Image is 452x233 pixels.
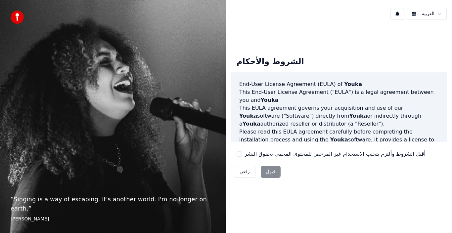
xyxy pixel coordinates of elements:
[245,150,426,158] label: أقبل الشروط وألتزم بتجنب الاستخدام غير المرخص للمحتوى المحمي بحقوق النشر
[239,88,439,104] p: This End-User License Agreement ("EULA") is a legal agreement between you and
[239,128,439,160] p: Please read this EULA agreement carefully before completing the installation process and using th...
[239,104,439,128] p: This EULA agreement governs your acquisition and use of our software ("Software") directly from o...
[11,11,24,24] img: youka
[330,136,348,143] span: Youka
[231,51,309,72] div: الشروط والأحكام
[261,97,279,103] span: Youka
[349,113,367,119] span: Youka
[11,216,215,222] footer: [PERSON_NAME]
[234,166,255,178] button: رفض
[11,195,215,213] p: “ Singing is a way of escaping. It's another world. I'm no longer on earth. ”
[243,121,260,127] span: Youka
[239,80,439,88] h3: End-User License Agreement (EULA) of
[344,81,362,87] span: Youka
[239,113,257,119] span: Youka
